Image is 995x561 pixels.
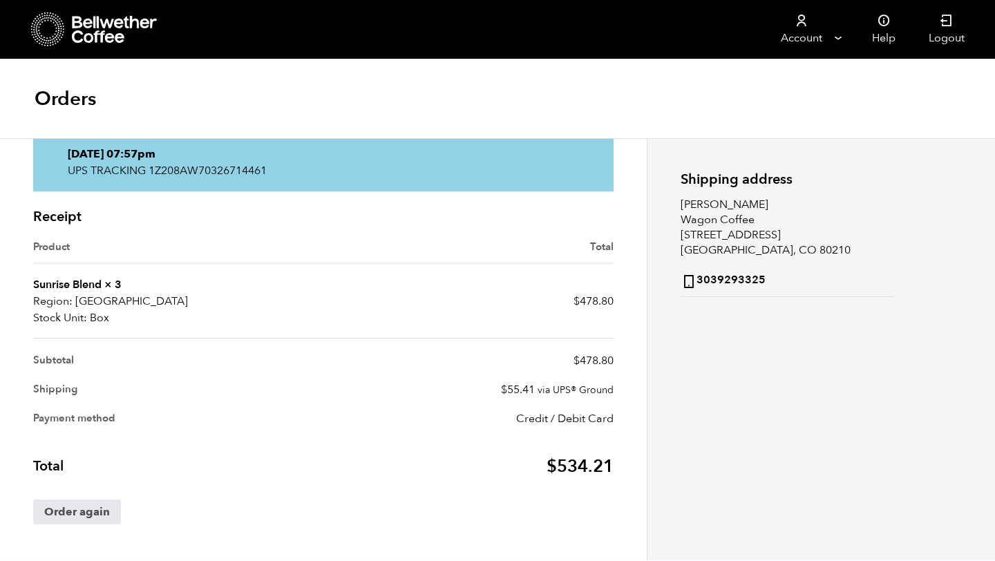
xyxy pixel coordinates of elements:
[68,146,579,162] p: [DATE] 07:57pm
[33,209,614,225] h2: Receipt
[33,293,73,310] strong: Region:
[33,277,102,292] a: Sunrise Blend
[574,294,614,309] bdi: 478.80
[501,382,507,397] span: $
[33,375,323,404] th: Shipping
[35,86,96,111] h1: Orders
[104,277,122,292] strong: × 3
[33,310,323,326] p: Box
[574,353,580,368] span: $
[323,239,614,265] th: Total
[501,382,535,397] span: 55.41
[33,433,323,486] th: Total
[681,197,894,297] address: [PERSON_NAME] Wagon Coffee [STREET_ADDRESS] [GEOGRAPHIC_DATA], CO 80210
[681,171,894,187] h2: Shipping address
[547,455,557,478] span: $
[33,239,323,265] th: Product
[33,310,87,326] strong: Stock Unit:
[547,455,614,478] span: 534.21
[681,269,766,289] strong: 3039293325
[68,162,579,179] p: UPS TRACKING 1Z208AW70326714461
[33,500,121,524] a: Order again
[574,353,614,368] span: 478.80
[33,404,323,433] th: Payment method
[323,404,614,433] td: Credit / Debit Card
[33,293,323,310] p: [GEOGRAPHIC_DATA]
[33,339,323,375] th: Subtotal
[538,383,614,397] small: via UPS® Ground
[574,294,580,309] span: $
